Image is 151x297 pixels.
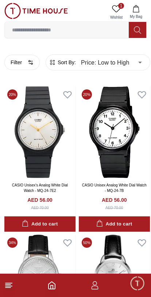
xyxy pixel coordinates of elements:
[8,8,22,22] img: Company logo
[22,220,58,228] div: Add to cart
[79,86,150,178] img: CASIO Unisex Analog White Dial Watch - MQ-24-7B
[4,3,68,19] img: ...
[79,216,150,232] button: Add to cart
[82,89,92,100] span: 20 %
[31,205,49,211] div: AED 70.00
[30,288,44,293] span: Home
[27,196,52,204] h4: AED 56.00
[96,288,129,293] span: Conversation
[32,230,131,240] span: Chat with us now
[127,14,145,19] span: My Bag
[102,196,127,204] h4: AED 56.00
[96,220,132,228] div: Add to cart
[4,86,75,178] img: CASIO Unisex's Analog White Dial Watch - MQ-24-7E2
[56,59,76,66] span: Sort By:
[7,178,138,192] div: Timehousecompany
[4,55,40,70] button: Filter
[49,59,76,66] button: Sort By:
[7,89,18,100] span: 20 %
[125,3,147,22] button: My Bag
[129,275,146,292] div: Chat Widget
[129,7,144,22] em: Minimize
[82,183,147,193] a: CASIO Unisex Analog White Dial Watch - MQ-24-7B
[107,3,125,22] a: 1Wishlist
[1,271,73,296] div: Home
[47,281,56,290] a: Home
[7,220,144,250] div: Chat with us now
[118,3,124,9] span: 1
[82,238,92,248] span: 50 %
[107,15,125,20] span: Wishlist
[7,238,18,248] span: 34 %
[7,196,144,211] div: Find your dream watch—experts ready to assist!
[105,205,123,211] div: AED 70.00
[12,183,68,193] a: CASIO Unisex's Analog White Dial Watch - MQ-24-7E2
[75,271,150,296] div: Conversation
[4,216,75,232] button: Add to cart
[76,52,147,73] div: Price: Low to High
